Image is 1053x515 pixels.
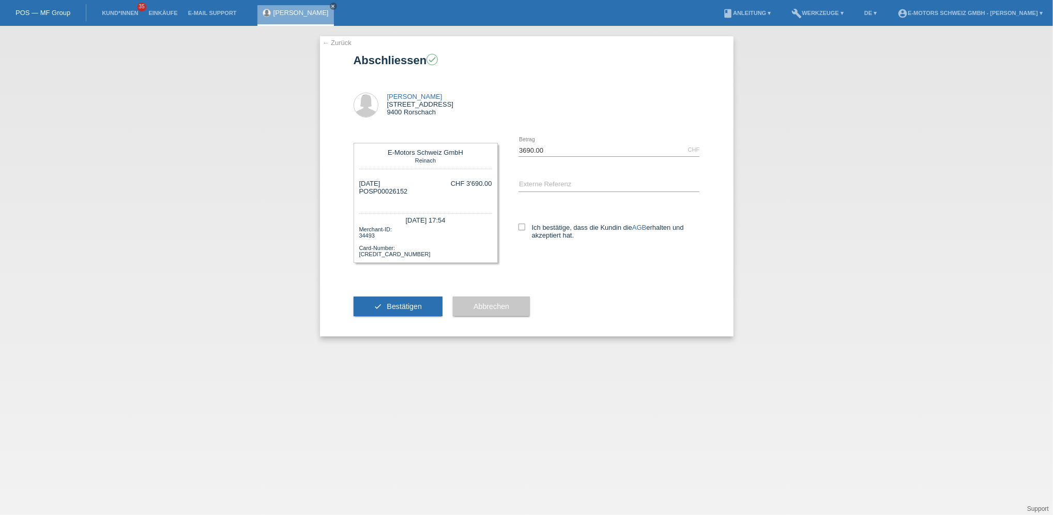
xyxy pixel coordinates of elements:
label: Ich bestätige, dass die Kundin die erhalten und akzeptiert hat. [518,224,700,239]
i: check [428,55,437,64]
a: POS — MF Group [16,9,70,17]
i: account_circle [897,8,908,19]
div: CHF 3'690.00 [451,180,492,187]
button: check Bestätigen [354,297,443,316]
i: check [374,302,383,311]
span: Abbrechen [474,302,509,311]
a: DE ▾ [859,10,882,16]
i: build [791,8,802,19]
div: [DATE] 17:54 [359,213,492,225]
a: AGB [632,224,646,231]
div: Merchant-ID: 34493 Card-Number: [CREDIT_CARD_NUMBER] [359,225,492,257]
div: [DATE] POSP00026152 [359,180,408,203]
div: E-Motors Schweiz GmbH [362,149,490,156]
i: close [331,4,336,9]
a: ← Zurück [323,39,352,47]
div: Reinach [362,156,490,164]
a: bookAnleitung ▾ [718,10,776,16]
span: 35 [137,3,146,11]
button: Abbrechen [453,297,530,316]
div: [STREET_ADDRESS] 9400 Rorschach [387,93,454,116]
a: [PERSON_NAME] [387,93,442,100]
a: Kund*innen [97,10,143,16]
a: E-Mail Support [183,10,242,16]
i: book [723,8,733,19]
a: [PERSON_NAME] [273,9,329,17]
h1: Abschliessen [354,54,700,67]
a: Einkäufe [143,10,182,16]
a: Support [1027,505,1049,512]
a: account_circleE-Motors Schweiz GmbH - [PERSON_NAME] ▾ [892,10,1048,16]
span: Bestätigen [387,302,422,311]
div: CHF [688,146,700,153]
a: buildWerkzeuge ▾ [786,10,849,16]
a: close [330,3,337,10]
